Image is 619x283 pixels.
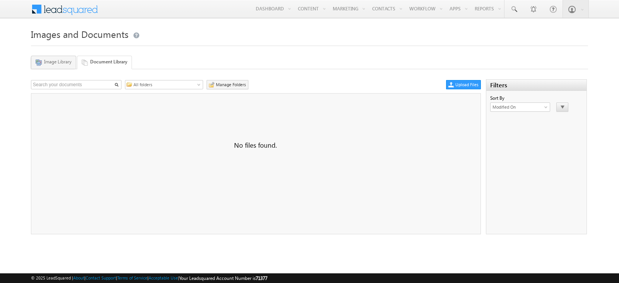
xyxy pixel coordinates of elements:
[256,275,267,281] span: 71377
[31,80,121,89] input: Search your documents
[446,80,481,89] a: Upload Files
[73,275,84,280] a: About
[117,275,147,280] a: Terms of Service
[125,80,203,89] a: All folders
[490,81,507,89] p: Filters
[77,56,132,69] a: Document Library
[490,95,586,102] div: Sort By
[85,275,116,280] a: Contact Support
[132,81,201,88] span: All folders
[179,275,267,281] span: Your Leadsquared Account Number is
[490,102,550,112] a: Modified On
[491,104,545,111] span: Modified On
[31,274,267,282] span: © 2025 LeadSquared | | | | |
[149,275,178,280] a: Acceptable Use
[31,28,128,40] span: Images and Documents
[31,140,480,150] h3: No files found.
[207,80,248,89] a: Manage Folders
[31,56,76,69] a: Image Library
